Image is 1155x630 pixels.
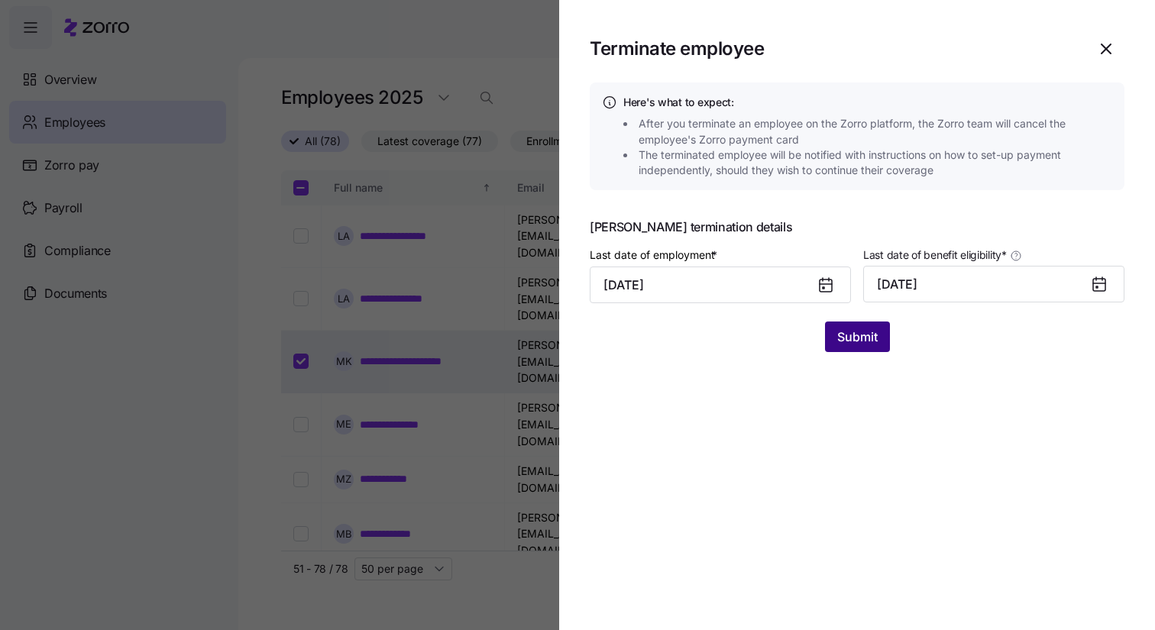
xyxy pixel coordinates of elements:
[863,266,1124,302] button: [DATE]
[639,116,1117,147] span: After you terminate an employee on the Zorro platform, the Zorro team will cancel the employee's ...
[590,37,1076,60] h1: Terminate employee
[590,267,851,303] input: MM/DD/YYYY
[837,328,878,346] span: Submit
[623,95,1112,110] h4: Here's what to expect:
[590,247,720,263] label: Last date of employment
[639,147,1117,179] span: The terminated employee will be notified with instructions on how to set-up payment independently...
[825,321,890,352] button: Submit
[590,221,1124,233] span: [PERSON_NAME] termination details
[863,247,1007,263] span: Last date of benefit eligibility *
